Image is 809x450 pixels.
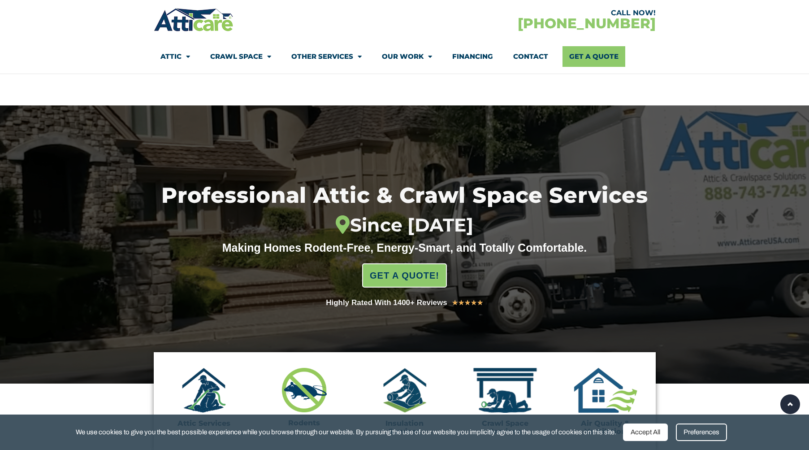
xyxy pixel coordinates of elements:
[205,241,604,254] div: Making Homes Rodent-Free, Energy-Smart, and Totally Comfortable.
[112,185,698,236] h1: Professional Attic & Crawl Space Services
[210,46,271,67] a: Crawl Space
[326,297,447,309] div: Highly Rated With 1400+ Reviews
[623,424,668,441] div: Accept All
[112,214,698,236] div: Since [DATE]
[4,275,148,423] iframe: Chat Invitation
[676,424,727,441] div: Preferences
[370,267,439,284] span: GET A QUOTE!
[160,46,190,67] a: Attic
[458,297,464,309] i: ★
[76,427,616,438] span: We use cookies to give you the best possible experience while you browse through our website. By ...
[452,297,458,309] i: ★
[160,46,649,67] nav: Menu
[452,297,483,309] div: 5/5
[362,263,447,288] a: GET A QUOTE!
[464,297,471,309] i: ★
[477,297,483,309] i: ★
[513,46,548,67] a: Contact
[405,9,656,17] div: CALL NOW!
[452,46,493,67] a: Financing
[471,297,477,309] i: ★
[562,46,625,67] a: Get A Quote
[291,46,362,67] a: Other Services
[382,46,432,67] a: Our Work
